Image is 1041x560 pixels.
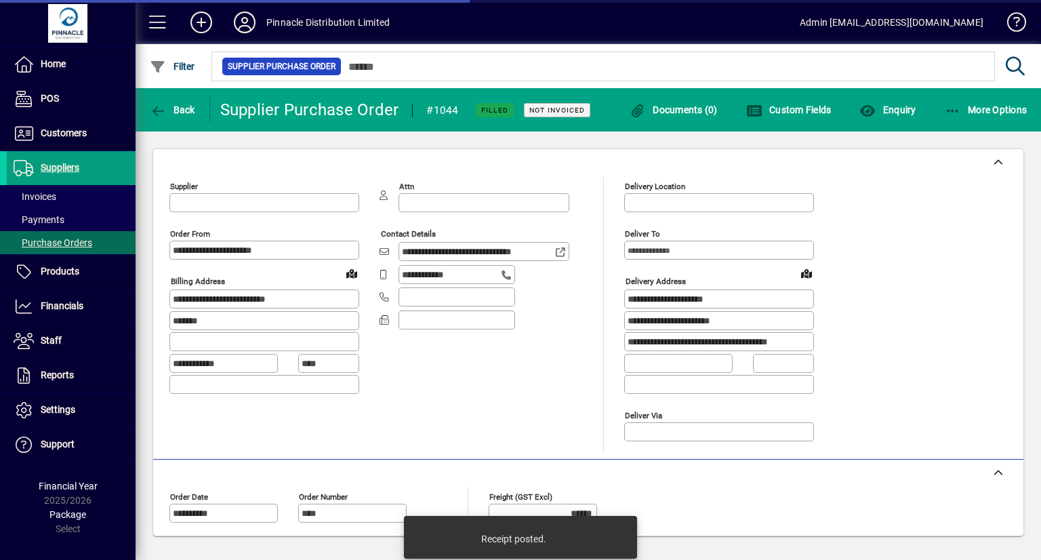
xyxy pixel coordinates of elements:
a: Products [7,255,136,289]
span: Financial Year [39,481,98,492]
button: Filter [146,54,199,79]
span: Home [41,58,66,69]
button: Enquiry [856,98,919,122]
span: Back [150,104,195,115]
a: Home [7,47,136,81]
div: Receipt posted. [481,532,546,546]
div: Admin [EMAIL_ADDRESS][DOMAIN_NAME] [800,12,983,33]
span: Financials [41,300,83,311]
mat-label: Freight (GST excl) [489,492,552,501]
button: Documents (0) [626,98,721,122]
mat-label: Deliver To [625,229,660,239]
span: Not Invoiced [529,106,585,115]
span: Enquiry [859,104,916,115]
span: Suppliers [41,162,79,173]
span: Customers [41,127,87,138]
a: POS [7,82,136,116]
span: Supplier Purchase Order [228,60,335,73]
a: Settings [7,393,136,427]
button: More Options [941,98,1031,122]
span: POS [41,93,59,104]
mat-label: Order date [170,492,208,501]
a: Customers [7,117,136,151]
a: Staff [7,324,136,358]
div: Pinnacle Distribution Limited [266,12,390,33]
span: Documents (0) [630,104,718,115]
button: Profile [223,10,266,35]
span: Settings [41,404,75,415]
a: Reports [7,359,136,393]
span: Payments [14,214,64,225]
span: More Options [945,104,1027,115]
a: Payments [7,208,136,231]
span: Reports [41,369,74,380]
button: Back [146,98,199,122]
mat-label: Supplier [170,182,198,191]
span: Filled [481,106,508,115]
mat-label: Deliver via [625,410,662,420]
span: Purchase Orders [14,237,92,248]
app-page-header-button: Back [136,98,210,122]
span: Invoices [14,191,56,202]
span: Package [49,509,86,520]
mat-label: Delivery Location [625,182,685,191]
span: Filter [150,61,195,72]
a: View on map [341,262,363,284]
mat-label: Attn [399,182,414,191]
a: View on map [796,262,817,284]
span: Staff [41,335,62,346]
mat-label: Order number [299,492,348,501]
button: Custom Fields [743,98,835,122]
button: Add [180,10,223,35]
div: Supplier Purchase Order [220,99,399,121]
span: Support [41,439,75,449]
a: Financials [7,289,136,323]
a: Support [7,428,136,462]
a: Invoices [7,185,136,208]
div: #1044 [426,100,458,121]
span: Products [41,266,79,277]
span: Custom Fields [746,104,832,115]
a: Purchase Orders [7,231,136,254]
mat-label: Order from [170,229,210,239]
a: Knowledge Base [997,3,1024,47]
